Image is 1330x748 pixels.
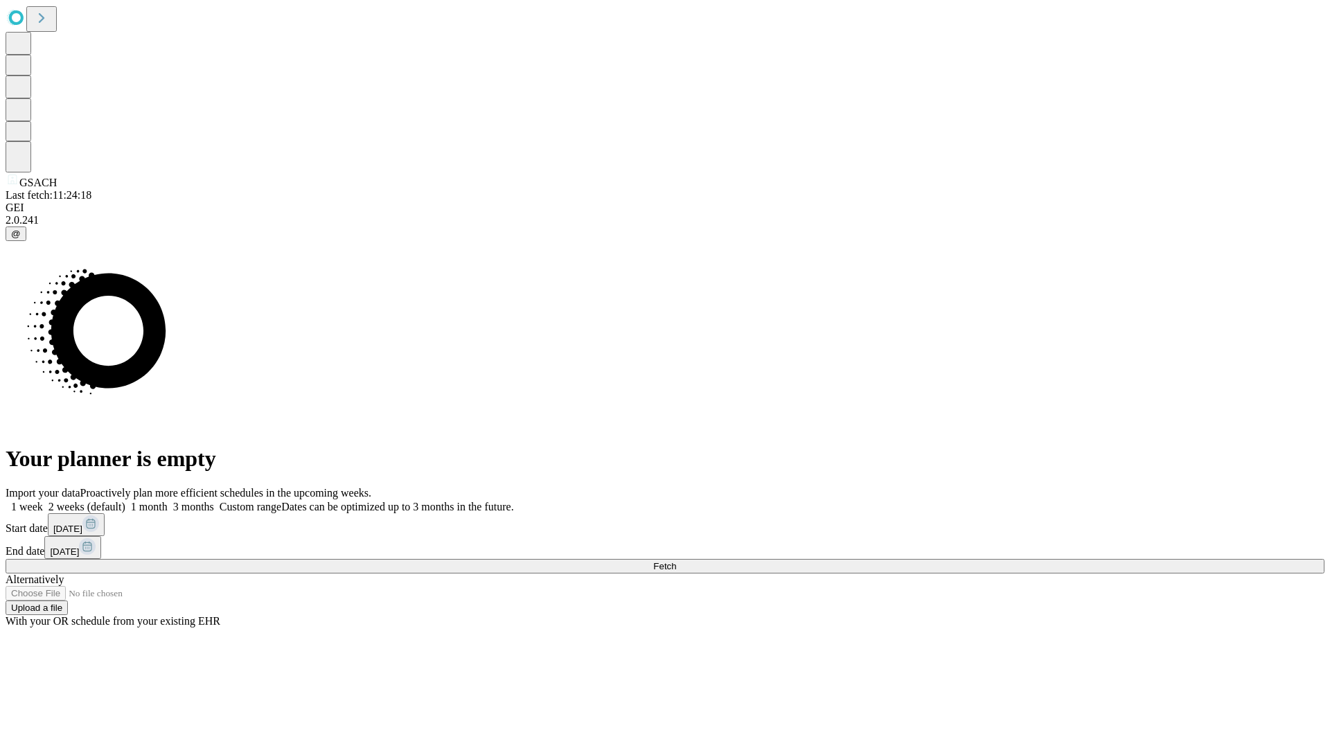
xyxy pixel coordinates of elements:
[6,513,1324,536] div: Start date
[173,501,214,513] span: 3 months
[6,615,220,627] span: With your OR schedule from your existing EHR
[653,561,676,571] span: Fetch
[80,487,371,499] span: Proactively plan more efficient schedules in the upcoming weeks.
[48,501,125,513] span: 2 weeks (default)
[6,202,1324,214] div: GEI
[48,513,105,536] button: [DATE]
[11,501,43,513] span: 1 week
[6,189,91,201] span: Last fetch: 11:24:18
[19,177,57,188] span: GSACH
[6,487,80,499] span: Import your data
[220,501,281,513] span: Custom range
[6,600,68,615] button: Upload a file
[44,536,101,559] button: [DATE]
[50,546,79,557] span: [DATE]
[6,214,1324,226] div: 2.0.241
[6,536,1324,559] div: End date
[53,524,82,534] span: [DATE]
[131,501,168,513] span: 1 month
[281,501,513,513] span: Dates can be optimized up to 3 months in the future.
[11,229,21,239] span: @
[6,446,1324,472] h1: Your planner is empty
[6,559,1324,573] button: Fetch
[6,226,26,241] button: @
[6,573,64,585] span: Alternatively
